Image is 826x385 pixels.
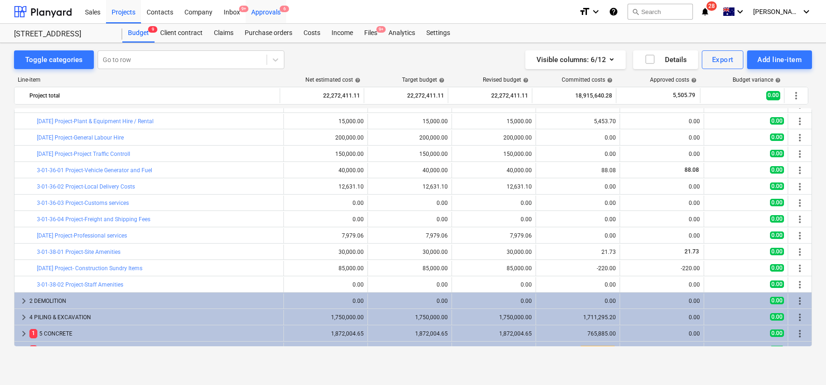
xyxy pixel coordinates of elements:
[437,77,445,83] span: help
[540,298,616,304] div: 0.00
[372,232,448,239] div: 7,979.06
[579,6,590,17] i: format_size
[452,88,528,103] div: 22,272,411.11
[624,200,700,206] div: 0.00
[590,6,601,17] i: keyboard_arrow_down
[773,77,781,83] span: help
[770,199,784,206] span: 0.00
[672,91,696,99] span: 5,505.79
[372,151,448,157] div: 150,000.00
[633,50,698,69] button: Details
[37,216,150,223] a: 3-01-36-04 Project-Freight and Shipping Fees
[456,200,532,206] div: 0.00
[540,200,616,206] div: 0.00
[239,24,298,42] a: Purchase orders
[689,77,697,83] span: help
[421,24,456,42] div: Settings
[372,200,448,206] div: 0.00
[770,231,784,239] span: 0.00
[456,265,532,272] div: 85,000.00
[770,329,784,337] span: 0.00
[624,298,700,304] div: 0.00
[770,117,784,125] span: 0.00
[794,263,805,274] span: More actions
[770,264,784,272] span: 0.00
[766,91,780,100] span: 0.00
[540,249,616,255] div: 21.73
[37,183,135,190] a: 3-01-36-02 Project-Local Delivery Costs
[298,24,326,42] a: Costs
[624,118,700,125] div: 0.00
[624,314,700,321] div: 0.00
[359,24,383,42] a: Files9+
[644,54,687,66] div: Details
[794,312,805,323] span: More actions
[456,314,532,321] div: 1,750,000.00
[456,183,532,190] div: 12,631.10
[456,298,532,304] div: 0.00
[37,249,120,255] a: 3-01-38-01 Project-Site Amenities
[605,77,613,83] span: help
[624,134,700,141] div: 0.00
[288,183,364,190] div: 12,631.10
[284,88,360,103] div: 22,272,411.11
[779,340,826,385] div: Chat Widget
[537,54,614,66] div: Visible columns : 6/12
[29,329,37,338] span: 1
[288,281,364,288] div: 0.00
[712,54,734,66] div: Export
[801,6,812,17] i: keyboard_arrow_down
[353,77,360,83] span: help
[700,6,710,17] i: notifications
[794,197,805,209] span: More actions
[18,344,29,356] span: keyboard_arrow_right
[540,314,616,321] div: 1,711,295.20
[372,298,448,304] div: 0.00
[29,345,37,354] span: 1
[18,312,29,323] span: keyboard_arrow_right
[37,151,130,157] a: [DATE] Project-Project Traffic Controll
[609,6,618,17] i: Knowledge base
[624,183,700,190] div: 0.00
[628,4,693,20] button: Search
[25,54,83,66] div: Toggle categories
[208,24,239,42] a: Claims
[288,118,364,125] div: 15,000.00
[753,8,800,15] span: [PERSON_NAME]
[29,88,276,103] div: Project total
[402,77,445,83] div: Target budget
[37,200,129,206] a: 3-01-36-03 Project-Customs services
[122,24,155,42] div: Budget
[372,249,448,255] div: 30,000.00
[372,281,448,288] div: 0.00
[288,265,364,272] div: 85,000.00
[794,295,805,307] span: More actions
[372,167,448,174] div: 40,000.00
[18,328,29,339] span: keyboard_arrow_right
[624,330,700,337] div: 0.00
[372,183,448,190] div: 12,631.10
[562,77,613,83] div: Committed costs
[14,77,281,83] div: Line-item
[376,26,386,33] span: 9+
[288,314,364,321] div: 1,750,000.00
[456,134,532,141] div: 200,000.00
[770,313,784,321] span: 0.00
[770,297,784,304] span: 0.00
[540,167,616,174] div: 88.08
[456,232,532,239] div: 7,979.06
[770,182,784,190] span: 0.00
[326,24,359,42] a: Income
[770,166,784,174] span: 0.00
[540,183,616,190] div: 0.00
[624,232,700,239] div: 0.00
[540,232,616,239] div: 0.00
[794,132,805,143] span: More actions
[684,167,700,173] span: 88.08
[383,24,421,42] a: Analytics
[624,265,700,272] div: -220.00
[540,281,616,288] div: 0.00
